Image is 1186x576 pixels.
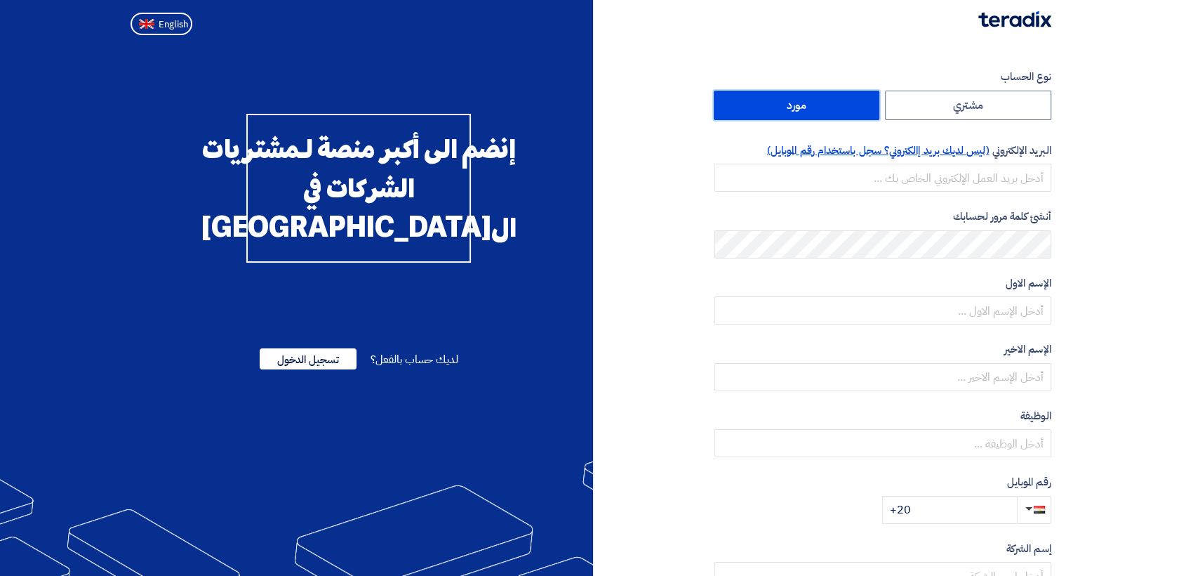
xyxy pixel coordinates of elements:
label: إسم الشركة [714,541,1051,557]
a: تسجيل الدخول [260,351,357,368]
input: أدخل الإسم الاول ... [714,296,1051,325]
img: en-US.png [139,19,154,30]
input: أدخل الوظيفة ... [714,429,1051,457]
label: أنشئ كلمة مرور لحسابك [714,209,1051,225]
label: الإسم الاول [714,275,1051,292]
label: البريد الإلكتروني [714,143,1051,159]
label: نوع الحساب [714,69,1051,85]
label: الوظيفة [714,408,1051,424]
label: مشتري [885,91,1051,120]
img: Teradix logo [978,11,1051,27]
span: تسجيل الدخول [260,348,357,369]
label: الإسم الاخير [714,341,1051,358]
div: إنضم الى أكبر منصة لـمشتريات الشركات في ال[GEOGRAPHIC_DATA] [246,114,471,263]
span: لديك حساب بالفعل؟ [370,351,458,368]
span: (ليس لديك بريد إالكتروني؟ سجل باستخدام رقم الموبايل) [767,143,990,158]
input: أدخل بريد العمل الإلكتروني الخاص بك ... [714,164,1051,192]
span: English [159,20,188,30]
input: أدخل رقم الموبايل ... [882,496,1017,524]
label: مورد [714,91,880,120]
label: رقم الموبايل [714,474,1051,490]
input: أدخل الإسم الاخير ... [714,363,1051,391]
button: English [131,13,192,35]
